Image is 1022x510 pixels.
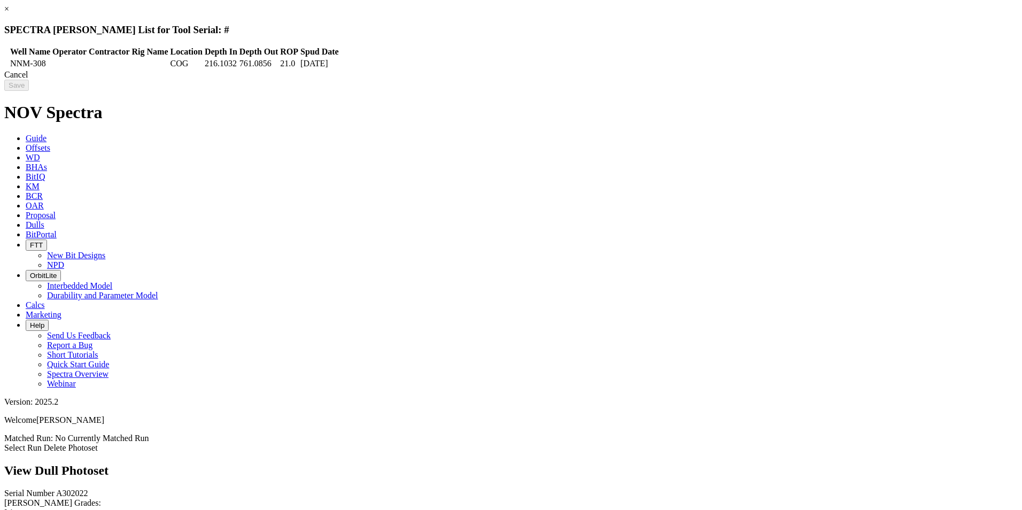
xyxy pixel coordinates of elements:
[4,103,1018,122] h1: NOV Spectra
[131,47,169,57] th: Rig Name
[26,211,56,220] span: Proposal
[26,172,45,181] span: BitIQ
[47,341,92,350] a: Report a Bug
[26,220,44,229] span: Dulls
[4,498,1018,508] div: [PERSON_NAME] Grades:
[4,4,9,13] a: ×
[26,230,57,239] span: BitPortal
[204,47,238,57] th: Depth In
[47,331,111,340] a: Send Us Feedback
[204,58,238,69] td: 216.1032
[169,58,203,69] td: COG
[30,321,44,329] span: Help
[239,47,278,57] th: Depth Out
[47,369,109,378] a: Spectra Overview
[280,58,299,69] td: 21.0
[4,80,29,91] input: Save
[47,291,158,300] a: Durability and Parameter Model
[26,182,40,191] span: KM
[26,134,47,143] span: Guide
[26,201,44,210] span: OAR
[47,260,64,269] a: NPD
[47,379,76,388] a: Webinar
[239,58,278,69] td: 761.0856
[36,415,104,424] span: [PERSON_NAME]
[88,47,130,57] th: Contractor
[300,58,339,69] td: [DATE]
[4,443,42,452] a: Select Run
[30,272,57,280] span: OrbitLite
[26,191,43,200] span: BCR
[55,434,149,443] span: No Currently Matched Run
[26,310,61,319] span: Marketing
[52,47,87,57] th: Operator
[4,489,55,498] label: Serial Number
[26,163,47,172] span: BHAs
[4,463,1018,478] h2: View Dull Photoset
[4,24,1018,36] h3: SPECTRA [PERSON_NAME] List for Tool Serial: #
[4,397,1018,407] div: Version: 2025.2
[10,58,51,69] td: NNM-308
[56,489,88,498] span: A302022
[300,47,339,57] th: Spud Date
[47,350,98,359] a: Short Tutorials
[4,434,53,443] span: Matched Run:
[26,300,45,310] span: Calcs
[47,281,112,290] a: Interbedded Model
[4,415,1018,425] p: Welcome
[30,241,43,249] span: FTT
[169,47,203,57] th: Location
[26,153,40,162] span: WD
[10,47,51,57] th: Well Name
[47,251,105,260] a: New Bit Designs
[4,70,1018,80] div: Cancel
[47,360,109,369] a: Quick Start Guide
[280,47,299,57] th: ROP
[44,443,98,452] a: Delete Photoset
[26,143,50,152] span: Offsets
